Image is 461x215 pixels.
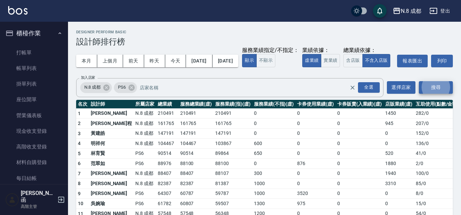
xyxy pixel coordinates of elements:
[89,179,134,189] td: [PERSON_NAME]
[336,108,383,119] td: 0
[78,141,81,146] span: 4
[397,55,428,67] button: 報表匯出
[419,81,453,94] button: 搜尋
[348,83,357,92] button: Clear
[302,54,321,67] button: 虛業績
[383,168,414,179] td: 1940
[134,168,156,179] td: N.8 成都
[252,159,295,169] td: 0
[214,119,252,129] td: 161765
[214,100,252,109] th: 服務業績(指)(虛)
[78,201,84,206] span: 10
[134,159,156,169] td: PS6
[414,179,460,189] td: 85 / 0
[252,148,295,159] td: 650
[178,108,214,119] td: 210491
[401,7,421,15] div: N.8 成都
[78,181,81,186] span: 8
[214,189,252,199] td: 59787
[89,159,134,169] td: 范翠如
[89,139,134,149] td: 明祥何
[156,100,178,109] th: 總業績
[214,148,252,159] td: 89864
[21,190,55,203] h5: [PERSON_NAME]函
[336,128,383,139] td: 0
[3,24,65,42] button: 櫃檯作業
[252,128,295,139] td: 0
[214,128,252,139] td: 147191
[295,159,336,169] td: 876
[156,179,178,189] td: 82387
[89,148,134,159] td: 林育賢
[295,189,336,199] td: 3520
[431,55,453,67] button: 列印
[156,159,178,169] td: 88976
[134,148,156,159] td: PS6
[89,128,134,139] td: 黃建皓
[214,108,252,119] td: 210491
[134,139,156,149] td: N.8 成都
[78,161,81,166] span: 6
[134,100,156,109] th: 所屬店家
[89,100,134,109] th: 設計師
[78,121,81,126] span: 2
[165,55,186,67] button: 今天
[81,75,95,80] label: 加入店家
[156,108,178,119] td: 210491
[414,139,460,149] td: 136 / 0
[383,128,414,139] td: 0
[252,189,295,199] td: 1000
[242,47,299,54] div: 服務業績指定/不指定：
[3,123,65,139] a: 現金收支登錄
[383,119,414,129] td: 945
[343,47,394,54] div: 總業績依據：
[78,131,81,136] span: 3
[256,54,275,67] button: 不顯示
[373,4,387,18] button: save
[414,159,460,169] td: 2 / 0
[178,139,214,149] td: 104467
[178,100,214,109] th: 服務總業績(虛)
[178,189,214,199] td: 60787
[156,199,178,209] td: 61782
[97,55,123,67] button: 上個月
[156,148,178,159] td: 90514
[343,54,362,67] button: 含店販
[214,159,252,169] td: 88100
[295,139,336,149] td: 0
[138,82,361,93] input: 店家名稱
[78,111,81,116] span: 1
[178,148,214,159] td: 90514
[302,47,340,54] div: 業績依據：
[156,139,178,149] td: 104467
[414,168,460,179] td: 100 / 0
[78,191,81,196] span: 9
[134,128,156,139] td: N.8 成都
[80,84,105,91] span: N.8 成都
[76,100,89,109] th: 名次
[295,148,336,159] td: 0
[214,139,252,149] td: 103867
[3,60,65,76] a: 帳單列表
[3,108,65,123] a: 營業儀表板
[295,119,336,129] td: 0
[383,159,414,169] td: 1880
[156,189,178,199] td: 64307
[414,119,460,129] td: 207 / 0
[383,148,414,159] td: 520
[387,81,415,94] button: 選擇店家
[414,128,460,139] td: 152 / 0
[390,4,424,18] button: N.8 成都
[252,168,295,179] td: 300
[383,189,414,199] td: 0
[242,54,257,67] button: 顯示
[89,189,134,199] td: [PERSON_NAME]
[295,128,336,139] td: 0
[156,128,178,139] td: 147191
[336,139,383,149] td: 0
[89,108,134,119] td: [PERSON_NAME]
[178,199,214,209] td: 60807
[414,108,460,119] td: 282 / 0
[134,119,156,129] td: N.8 成都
